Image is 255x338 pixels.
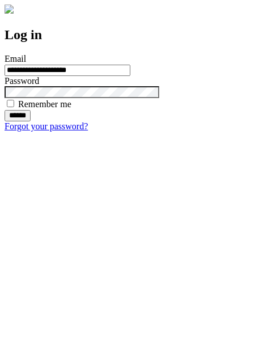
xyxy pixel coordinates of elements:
h2: Log in [5,27,250,43]
img: logo-4e3dc11c47720685a147b03b5a06dd966a58ff35d612b21f08c02c0306f2b779.png [5,5,14,14]
label: Remember me [18,99,71,109]
a: Forgot your password? [5,121,88,131]
label: Email [5,54,26,64]
label: Password [5,76,39,86]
